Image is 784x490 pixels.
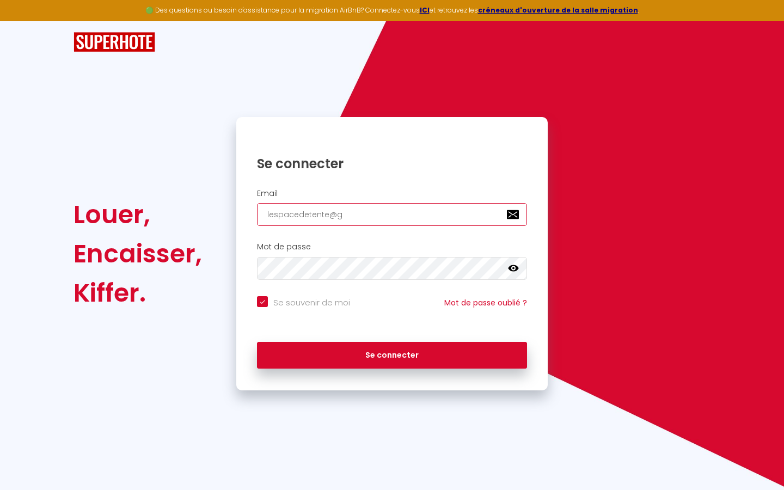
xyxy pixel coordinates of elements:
[257,242,527,252] h2: Mot de passe
[257,155,527,172] h1: Se connecter
[73,273,202,313] div: Kiffer.
[73,32,155,52] img: SuperHote logo
[420,5,430,15] a: ICI
[257,203,527,226] input: Ton Email
[257,189,527,198] h2: Email
[478,5,638,15] a: créneaux d'ouverture de la salle migration
[73,195,202,234] div: Louer,
[444,297,527,308] a: Mot de passe oublié ?
[73,234,202,273] div: Encaisser,
[257,342,527,369] button: Se connecter
[9,4,41,37] button: Ouvrir le widget de chat LiveChat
